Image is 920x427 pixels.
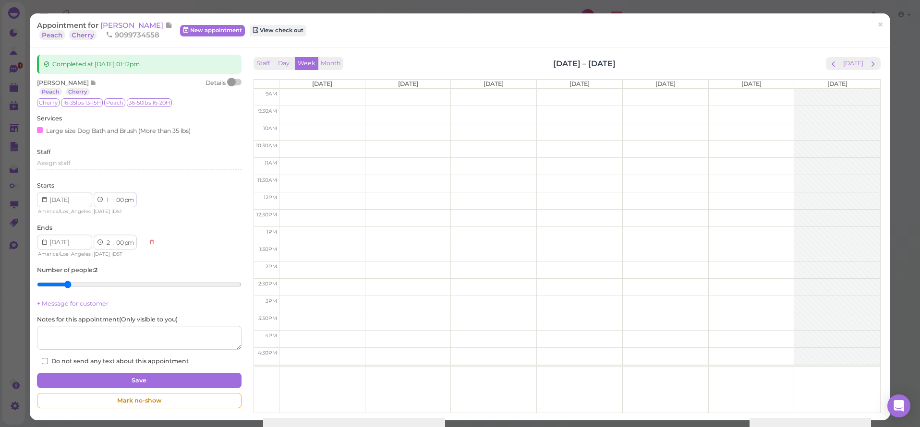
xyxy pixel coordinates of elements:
span: Cherry [37,98,60,107]
span: America/Los_Angeles [38,208,91,214]
label: Starts [37,181,54,190]
label: Number of people : [37,266,97,274]
a: Cherry [69,30,97,40]
label: Ends [37,224,52,232]
span: [DATE] [569,80,590,87]
span: [PERSON_NAME] [100,21,165,30]
span: 2:30pm [258,281,277,287]
input: Do not send any text about this appointment [42,358,48,364]
label: Notes for this appointment ( Only visible to you ) [37,315,178,324]
span: Peach [104,98,125,107]
a: New appointment [180,25,245,36]
span: 2pm [266,263,277,270]
span: Note [90,79,97,86]
a: View check out [250,25,306,36]
span: 10:30am [256,142,277,149]
span: [DATE] [398,80,418,87]
button: [DATE] [840,57,866,70]
span: 1pm [266,229,277,235]
button: prev [826,57,841,70]
button: Month [318,57,343,70]
span: 1:30pm [259,246,277,252]
span: 16-35lbs 13-15H [61,98,103,107]
span: [DATE] [312,80,332,87]
span: Note [165,21,172,30]
button: next [866,57,881,70]
div: Appointment for [37,21,175,40]
label: Services [37,114,62,123]
div: | | [37,250,144,259]
span: 11:30am [257,177,277,183]
span: DST [113,251,122,257]
a: Peach [39,30,65,40]
span: [DATE] [827,80,847,87]
div: Details [206,79,226,96]
span: 9:30am [258,108,277,114]
span: × [877,18,884,32]
button: Staff [254,57,273,70]
span: Assign staff [37,159,71,166]
span: 9am [266,91,277,97]
button: Day [272,57,295,70]
a: Cherry [66,88,90,95]
span: 10am [263,125,277,131]
span: [DATE] [655,80,676,87]
span: [DATE] [94,251,110,257]
label: Do not send any text about this appointment [42,357,189,366]
span: [PERSON_NAME] [37,79,90,86]
span: 12pm [264,194,277,201]
span: [DATE] [484,80,504,87]
span: 9099734558 [106,30,159,39]
span: [DATE] [94,208,110,214]
button: Save [37,373,241,388]
div: Open Intercom Messenger [887,394,910,417]
span: 4:30pm [258,350,277,356]
label: Staff [37,148,50,156]
b: 2 [94,266,97,273]
span: DST [113,208,122,214]
span: 12:30pm [256,212,277,218]
span: 4pm [265,332,277,339]
a: × [872,14,889,36]
a: + Message for customer [37,300,109,307]
div: Mark no-show [37,393,241,408]
div: | | [37,207,144,216]
a: [PERSON_NAME] Peach Cherry [37,21,172,39]
h2: [DATE] – [DATE] [553,58,616,69]
span: 3pm [266,298,277,304]
button: Week [295,57,318,70]
a: Peach [39,88,62,95]
div: Completed at [DATE] 01:12pm [37,55,241,74]
span: America/Los_Angeles [38,251,91,257]
span: 11am [265,160,277,166]
span: [DATE] [741,80,762,87]
div: Large size Dog Bath and Brush (More than 35 lbs) [37,125,191,135]
span: 36-50lbs 16-20H [127,98,172,107]
span: 3:30pm [258,315,277,321]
